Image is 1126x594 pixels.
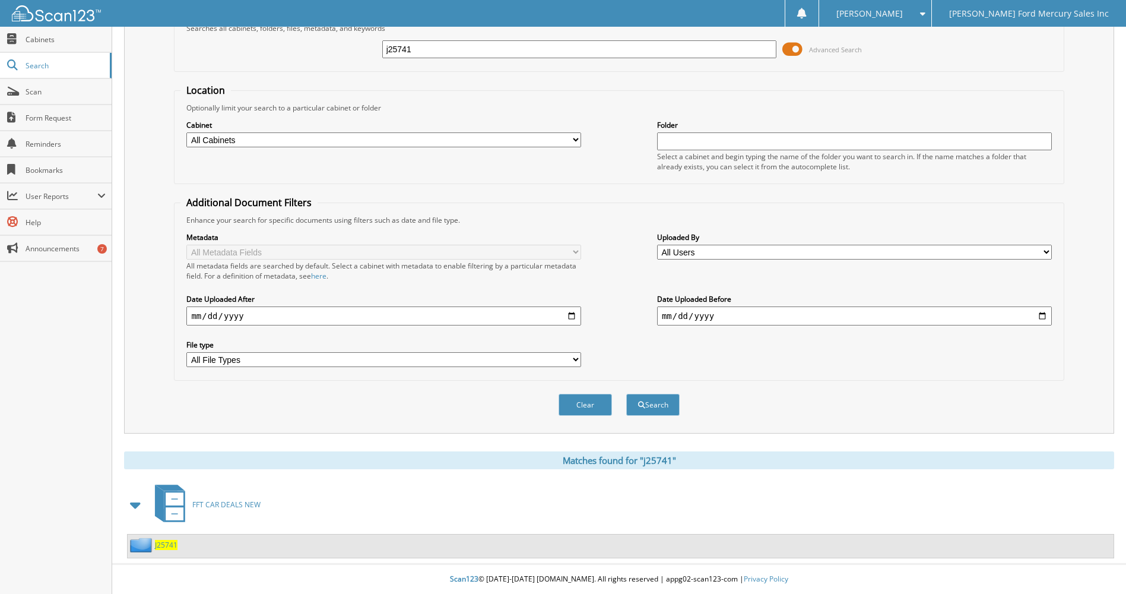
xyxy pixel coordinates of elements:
span: Scan123 [450,574,478,584]
iframe: Chat Widget [1067,537,1126,594]
div: Enhance your search for specific documents using filters such as date and file type. [180,215,1057,225]
span: Bookmarks [26,165,106,175]
input: start [186,307,581,326]
label: Date Uploaded After [186,294,581,304]
span: Form Request [26,113,106,123]
span: [PERSON_NAME] Ford Mercury Sales Inc [949,10,1109,17]
label: Folder [657,120,1052,130]
span: Advanced Search [809,45,862,54]
a: Privacy Policy [744,574,788,584]
div: Matches found for "j25741" [124,451,1114,469]
a: FFT CAR DEALS NEW [148,481,261,528]
a: J25741 [155,540,177,550]
div: © [DATE]-[DATE] [DOMAIN_NAME]. All rights reserved | appg02-scan123-com | [112,565,1126,594]
div: 7 [97,244,107,254]
div: All metadata fields are searched by default. Select a cabinet with metadata to enable filtering b... [186,261,581,281]
div: Searches all cabinets, folders, files, metadata, and keywords [180,23,1057,33]
span: Reminders [26,139,106,149]
span: Cabinets [26,34,106,45]
div: Optionally limit your search to a particular cabinet or folder [180,103,1057,113]
img: folder2.png [130,538,155,552]
span: User Reports [26,191,97,201]
div: Select a cabinet and begin typing the name of the folder you want to search in. If the name match... [657,151,1052,172]
label: Metadata [186,232,581,242]
legend: Location [180,84,231,97]
button: Search [626,394,680,416]
a: here [311,271,326,281]
span: [PERSON_NAME] [836,10,903,17]
legend: Additional Document Filters [180,196,318,209]
span: Help [26,217,106,228]
button: Clear [559,394,612,416]
label: Cabinet [186,120,581,130]
label: File type [186,340,581,350]
span: FFT CAR DEALS NEW [192,500,261,510]
span: Scan [26,87,106,97]
span: Announcements [26,244,106,254]
input: end [657,307,1052,326]
span: Search [26,61,104,71]
label: Uploaded By [657,232,1052,242]
img: scan123-logo-white.svg [12,5,101,21]
label: Date Uploaded Before [657,294,1052,304]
